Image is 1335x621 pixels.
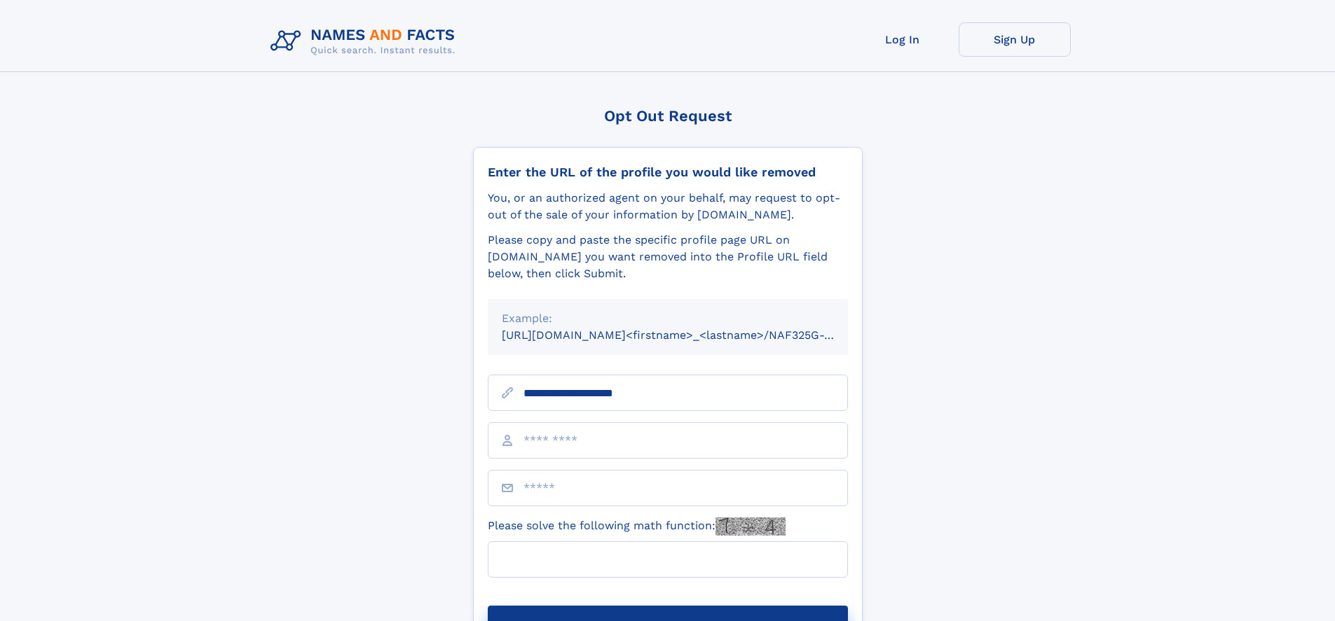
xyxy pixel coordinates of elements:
a: Log In [847,22,959,57]
div: Enter the URL of the profile you would like removed [488,165,848,180]
img: Logo Names and Facts [265,22,467,60]
div: You, or an authorized agent on your behalf, may request to opt-out of the sale of your informatio... [488,190,848,223]
a: Sign Up [959,22,1071,57]
label: Please solve the following math function: [488,517,786,536]
div: Opt Out Request [473,107,863,125]
small: [URL][DOMAIN_NAME]<firstname>_<lastname>/NAF325G-xxxxxxxx [502,328,875,342]
div: Example: [502,310,834,327]
div: Please copy and paste the specific profile page URL on [DOMAIN_NAME] you want removed into the Pr... [488,232,848,282]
